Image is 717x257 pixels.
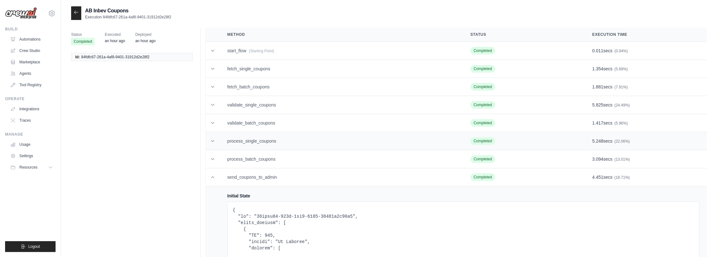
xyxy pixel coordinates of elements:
a: Settings [8,151,56,161]
span: Resources [19,165,37,170]
span: (18.71%) [614,175,630,180]
th: Execution Time [585,28,707,42]
span: Completed [470,137,495,145]
td: secs [585,150,707,168]
td: start_flow [220,42,463,60]
td: validate_batch_coupons [220,114,463,132]
td: secs [585,132,707,150]
th: Method [220,28,463,42]
span: (0.04%) [614,49,627,53]
span: Status [71,31,95,38]
a: Crew Studio [8,46,56,56]
span: 5.248 [592,138,603,144]
td: secs [585,42,707,60]
td: process_single_coupons [220,132,463,150]
span: 0.011 [592,48,603,53]
span: Completed [470,83,495,91]
span: (22.06%) [614,139,630,144]
td: secs [585,168,707,186]
span: Executed [105,31,125,38]
div: Operate [5,96,56,101]
span: Logout [28,244,40,249]
a: Automations [8,34,56,44]
time: September 16, 2025 at 16:02 GMT-3 [105,39,125,43]
td: process_batch_coupons [220,150,463,168]
a: Marketplace [8,57,56,67]
h2: AB Inbev Coupons [85,7,171,15]
td: secs [585,96,707,114]
span: 4.451 [592,175,603,180]
span: Completed [470,65,495,73]
a: Integrations [8,104,56,114]
span: Completed [470,173,495,181]
span: Completed [470,47,495,55]
td: secs [585,78,707,96]
span: (7.91%) [614,85,627,89]
span: 1.417 [592,120,603,125]
a: Usage [8,139,56,150]
p: Execution 84fdfc67-261a-4af8-9401-31912d2e28f2 [85,15,171,20]
time: September 16, 2025 at 15:36 GMT-3 [135,39,156,43]
div: Widget de chat [685,227,717,257]
span: (5.96%) [614,121,627,125]
td: fetch_batch_coupons [220,78,463,96]
span: Deployed [135,31,156,38]
span: 84fdfc67-261a-4af8-9401-31912d2e28f2 [81,55,150,60]
a: Traces [8,115,56,125]
span: 3.094 [592,157,603,162]
td: fetch_single_coupons [220,60,463,78]
span: Completed [470,101,495,109]
span: 1.354 [592,66,603,71]
span: Id: [75,55,80,60]
button: Resources [8,162,56,172]
span: 1.881 [592,84,603,89]
td: secs [585,60,707,78]
span: 5.825 [592,102,603,107]
a: Agents [8,68,56,79]
div: Manage [5,132,56,137]
td: secs [585,114,707,132]
a: Tool Registry [8,80,56,90]
td: validate_single_coupons [220,96,463,114]
td: send_coupons_to_admin [220,168,463,186]
span: Completed [470,119,495,127]
iframe: Chat Widget [685,227,717,257]
div: Build [5,27,56,32]
span: (13.01%) [614,157,630,162]
h4: Initial State [227,193,699,199]
button: Logout [5,241,56,252]
img: Logo [5,7,37,19]
th: Status [463,28,585,42]
span: (Starting Point) [249,49,274,53]
span: (24.49%) [614,103,630,107]
span: Completed [470,155,495,163]
span: Completed [71,38,95,45]
span: (5.69%) [614,67,627,71]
